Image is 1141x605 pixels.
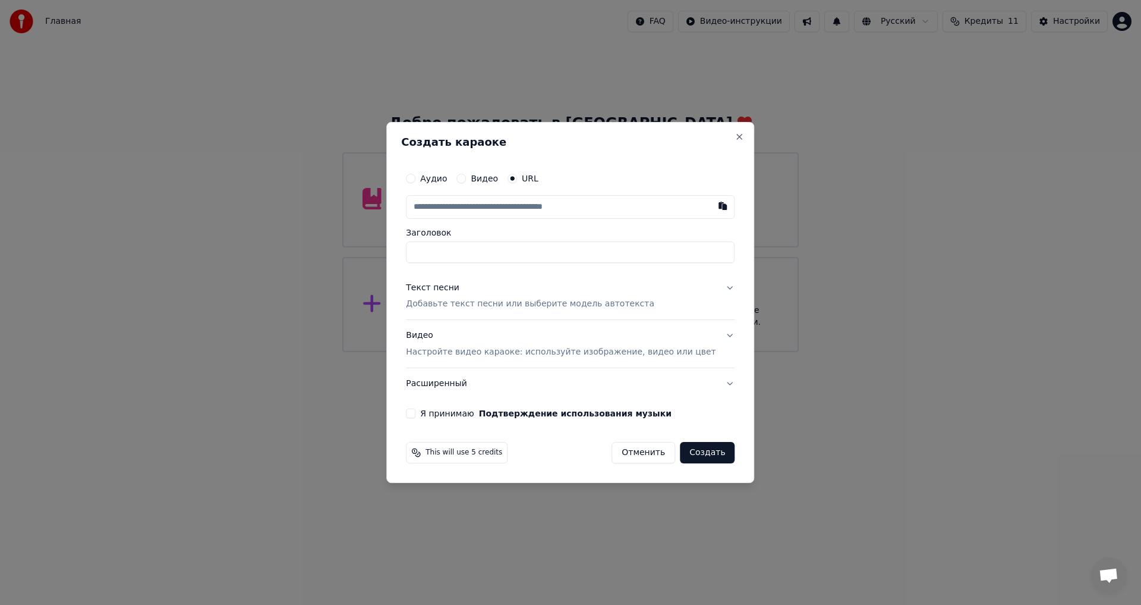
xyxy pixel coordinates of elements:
button: Создать [680,442,735,463]
label: URL [522,174,538,183]
label: Видео [471,174,498,183]
p: Добавьте текст песни или выберите модель автотекста [406,299,654,311]
label: Заголовок [406,228,735,237]
div: Видео [406,330,716,359]
label: Аудио [420,174,447,183]
button: ВидеоНастройте видео караоке: используйте изображение, видео или цвет [406,321,735,368]
button: Отменить [612,442,675,463]
button: Расширенный [406,368,735,399]
p: Настройте видео караоке: используйте изображение, видео или цвет [406,346,716,358]
button: Я принимаю [479,409,672,418]
div: Текст песни [406,282,459,294]
h2: Создать караоке [401,137,739,148]
span: This will use 5 credits [425,448,502,457]
label: Я принимаю [420,409,672,418]
button: Текст песниДобавьте текст песни или выберите модель автотекста [406,272,735,320]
